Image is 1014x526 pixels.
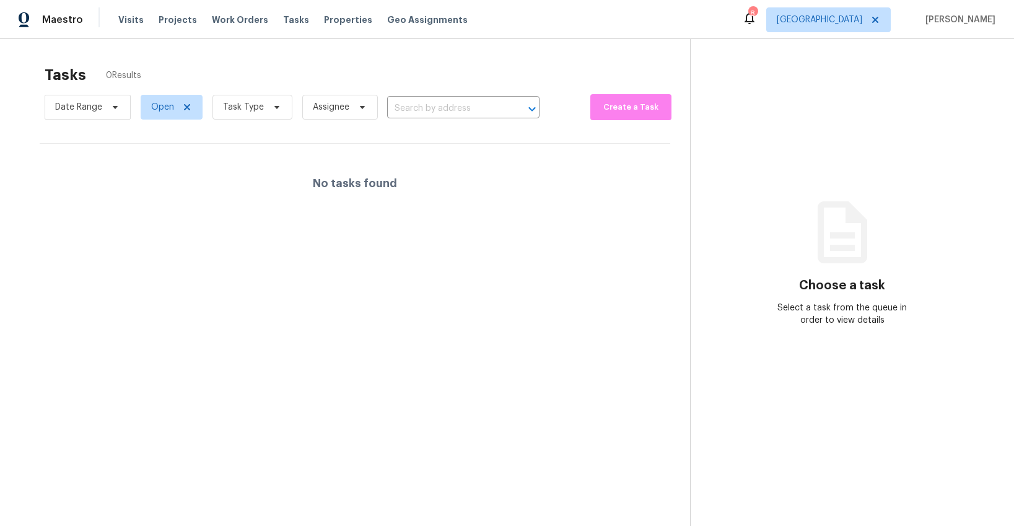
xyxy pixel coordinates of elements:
span: Assignee [313,101,349,113]
span: Create a Task [597,100,665,115]
button: Create a Task [590,94,671,120]
span: Work Orders [212,14,268,26]
span: Visits [118,14,144,26]
span: Date Range [55,101,102,113]
span: 0 Results [106,69,141,82]
button: Open [523,100,541,118]
span: Maestro [42,14,83,26]
input: Search by address [387,99,505,118]
span: [GEOGRAPHIC_DATA] [777,14,862,26]
h4: No tasks found [313,177,397,190]
div: 8 [748,7,757,20]
span: [PERSON_NAME] [920,14,995,26]
div: Select a task from the queue in order to view details [766,302,918,327]
span: Task Type [223,101,264,113]
span: Properties [324,14,372,26]
span: Open [151,101,174,113]
span: Geo Assignments [387,14,468,26]
span: Projects [159,14,197,26]
h2: Tasks [45,69,86,81]
span: Tasks [283,15,309,24]
h3: Choose a task [799,279,885,292]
